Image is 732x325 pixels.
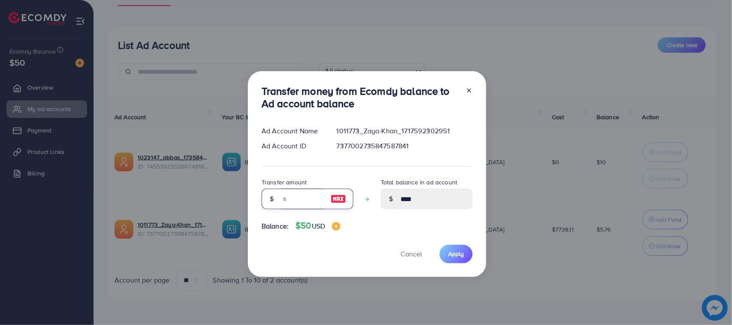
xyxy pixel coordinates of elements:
[330,126,479,136] div: 1011773_Zaya-Khan_1717592302951
[262,221,289,231] span: Balance:
[332,222,340,231] img: image
[255,126,330,136] div: Ad Account Name
[381,178,457,187] label: Total balance in ad account
[401,249,422,259] span: Cancel
[330,141,479,151] div: 7377002735847587841
[262,178,307,187] label: Transfer amount
[295,220,340,231] h4: $50
[390,245,433,263] button: Cancel
[448,250,464,258] span: Apply
[312,221,325,231] span: USD
[255,141,330,151] div: Ad Account ID
[440,245,473,263] button: Apply
[262,85,459,110] h3: Transfer money from Ecomdy balance to Ad account balance
[331,194,346,204] img: image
